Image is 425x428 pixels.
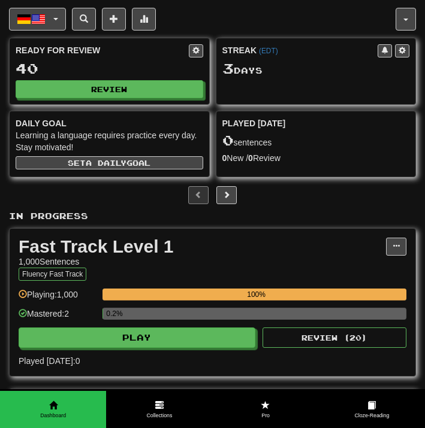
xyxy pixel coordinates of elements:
span: 0 [222,132,234,148]
span: Cloze-Reading [319,412,425,420]
button: Add sentence to collection [102,8,126,31]
div: Daily Goal [16,117,203,129]
span: Played [DATE]: 0 [19,355,406,367]
span: Collections [106,412,212,420]
button: Review (20) [263,327,406,348]
button: Search sentences [72,8,96,31]
button: Fluency Fast Track [19,268,86,281]
button: Play [19,327,255,348]
div: sentences [222,133,410,148]
button: More stats [132,8,156,31]
span: Pro [213,412,319,420]
span: a daily [86,159,126,167]
span: 3 [222,60,234,77]
strong: 0 [222,153,227,163]
div: Day s [222,61,410,77]
div: Playing: 1,000 [19,289,97,308]
div: Ready for Review [16,44,189,56]
div: New / Review [222,152,410,164]
strong: 0 [248,153,253,163]
div: Fast Track Level 1 [19,238,386,256]
span: Played [DATE] [222,117,286,129]
div: Mastered: 2 [19,308,97,327]
div: 100% [106,289,406,300]
p: In Progress [9,210,416,222]
div: 1,000 Sentences [19,256,386,268]
button: Seta dailygoal [16,156,203,169]
div: Streak [222,44,378,56]
a: (EDT) [259,47,278,55]
button: Review [16,80,203,98]
div: Learning a language requires practice every day. Stay motivated! [16,129,203,153]
div: 40 [16,61,203,76]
